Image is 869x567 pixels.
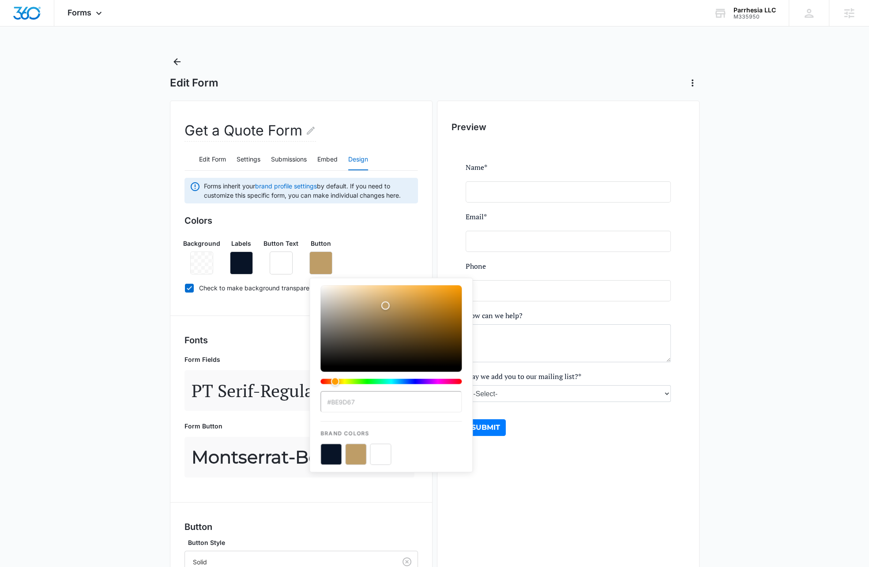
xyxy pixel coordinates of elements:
button: Edit Form Name [305,120,316,141]
span: Forms [68,8,91,17]
div: account id [734,14,776,20]
a: brand profile settings [255,182,317,190]
div: account name [734,7,776,14]
div: color-picker [320,285,462,391]
span: SUBMIT [6,261,34,270]
div: Hue [320,379,462,384]
p: Button [311,239,331,248]
div: color-picker-container [320,285,462,465]
p: Labels [231,239,251,248]
p: Montserrat - Bold [192,444,336,470]
h3: Fonts [184,334,418,347]
p: Background [183,239,220,248]
div: Color [320,285,462,366]
h2: Preview [451,120,685,134]
button: Settings [237,149,260,170]
button: Back [170,55,184,69]
span: Forms inherit your by default. If you need to customize this specific form, you can make individu... [204,181,413,200]
h2: Get a Quote Form [184,120,316,142]
label: Button Style [188,538,421,547]
button: Design [348,149,368,170]
p: Form Button [184,421,414,431]
h1: Edit Form [170,76,218,90]
h3: Button [184,520,418,533]
button: Edit Form [199,149,226,170]
p: Button Text [263,239,298,248]
button: Embed [317,149,338,170]
button: Actions [685,76,700,90]
label: Check to make background transparent [184,283,418,293]
p: Brand Colors [320,421,462,437]
p: PT Serif - Regular [192,377,320,404]
h3: Colors [184,214,418,227]
button: Submissions [271,149,307,170]
p: Form Fields [184,355,414,364]
input: color-picker-input [320,391,462,412]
